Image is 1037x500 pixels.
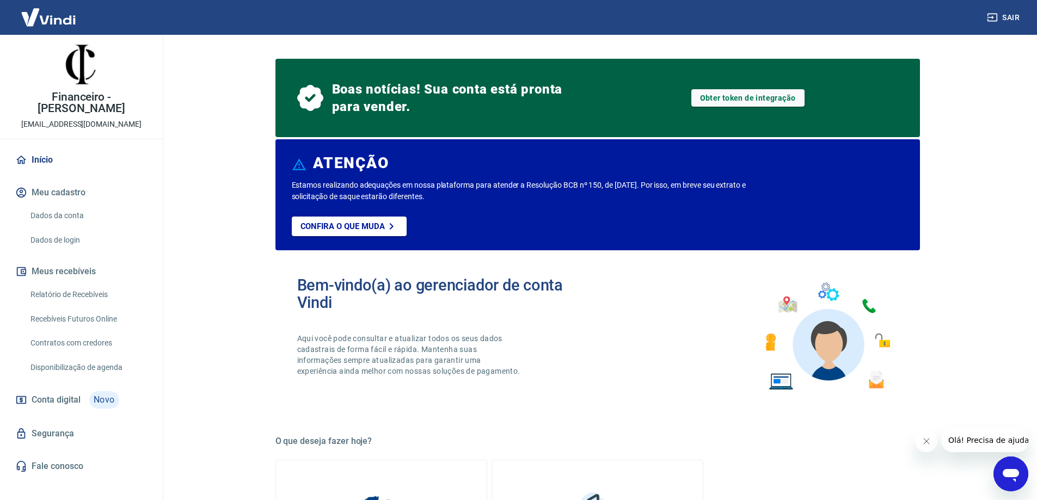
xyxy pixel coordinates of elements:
button: Meus recebíveis [13,260,150,283]
a: Início [13,148,150,172]
button: Sair [985,8,1024,28]
a: Dados da conta [26,205,150,227]
span: Olá! Precisa de ajuda? [7,8,91,16]
a: Dados de login [26,229,150,251]
a: Obter token de integração [691,89,805,107]
a: Segurança [13,422,150,446]
h6: ATENÇÃO [313,158,389,169]
img: c7f6c277-3e1a-459d-8a6e-e007bbcd6746.jpeg [60,44,103,87]
img: Vindi [13,1,84,34]
span: Novo [89,391,119,409]
p: Estamos realizando adequações em nossa plataforma para atender a Resolução BCB nº 150, de [DATE].... [292,180,781,202]
span: Boas notícias! Sua conta está pronta para vender. [332,81,567,115]
p: Aqui você pode consultar e atualizar todos os seus dados cadastrais de forma fácil e rápida. Mant... [297,333,523,376]
a: Relatório de Recebíveis [26,283,150,306]
p: Confira o que muda [300,221,385,231]
a: Confira o que muda [292,217,407,236]
iframe: Mensagem da empresa [942,428,1028,452]
a: Conta digitalNovo [13,387,150,413]
a: Fale conosco [13,454,150,478]
a: Recebíveis Futuros Online [26,308,150,330]
a: Disponibilização de agenda [26,356,150,379]
iframe: Fechar mensagem [916,430,937,452]
h2: Bem-vindo(a) ao gerenciador de conta Vindi [297,276,598,311]
h5: O que deseja fazer hoje? [275,436,920,447]
p: Financeiro - [PERSON_NAME] [9,91,154,114]
button: Meu cadastro [13,181,150,205]
a: Contratos com credores [26,332,150,354]
span: Conta digital [32,392,81,408]
p: [EMAIL_ADDRESS][DOMAIN_NAME] [21,119,142,130]
img: Imagem de um avatar masculino com diversos icones exemplificando as funcionalidades do gerenciado... [756,276,898,397]
iframe: Botão para abrir a janela de mensagens [993,456,1028,491]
